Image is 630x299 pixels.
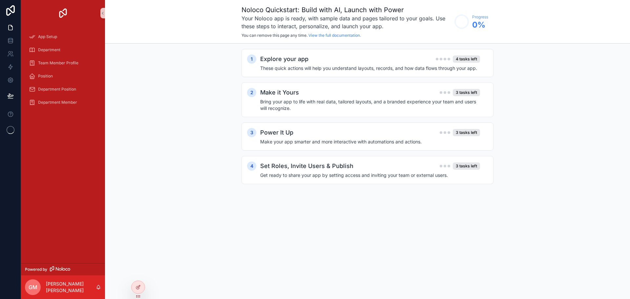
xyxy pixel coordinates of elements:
[241,5,451,14] h1: Noloco Quickstart: Build with AI, Launch with Power
[21,26,105,117] div: scrollable content
[21,263,105,275] a: Powered by
[38,87,76,92] span: Department Position
[46,281,96,294] p: [PERSON_NAME] [PERSON_NAME]
[58,8,68,18] img: App logo
[38,100,77,105] span: Department Member
[241,14,451,30] h3: Your Noloco app is ready, with sample data and pages tailored to your goals. Use these steps to i...
[25,83,101,95] a: Department Position
[25,70,101,82] a: Position
[38,47,60,53] span: Department
[472,14,488,20] span: Progress
[38,34,57,39] span: App Setup
[38,60,78,66] span: Team Member Profile
[25,96,101,108] a: Department Member
[38,74,53,79] span: Position
[29,283,37,291] span: GM
[25,31,101,43] a: App Setup
[308,33,361,38] a: View the full documentation.
[472,20,488,30] span: 0 %
[25,267,47,272] span: Powered by
[25,44,101,56] a: Department
[241,33,307,38] span: You can remove this page any time.
[25,57,101,69] a: Team Member Profile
